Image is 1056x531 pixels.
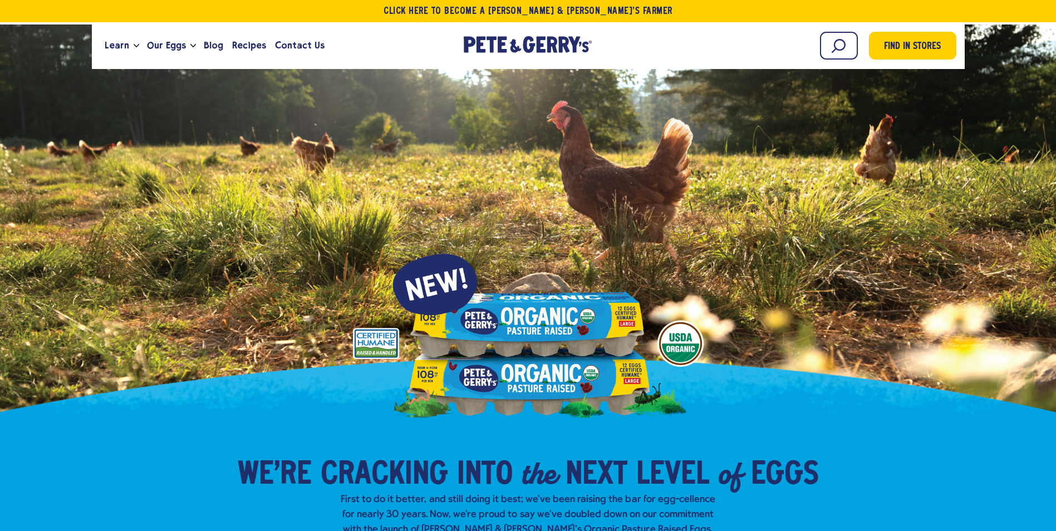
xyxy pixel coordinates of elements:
button: Open the dropdown menu for Our Eggs [190,44,196,48]
span: Cracking [321,459,448,492]
button: Open the dropdown menu for Learn [134,44,139,48]
span: Find in Stores [884,40,941,55]
a: Our Eggs [143,31,190,61]
span: Eggs​ [751,459,819,492]
a: Find in Stores [869,32,956,60]
a: Learn [100,31,134,61]
em: the [522,453,557,493]
em: of [718,453,742,493]
span: Our Eggs [147,38,186,52]
a: Blog [199,31,228,61]
span: Recipes [232,38,266,52]
span: Blog [204,38,223,52]
span: We’re [238,459,312,492]
span: into [457,459,513,492]
a: Recipes [228,31,271,61]
a: Contact Us [271,31,329,61]
input: Search [820,32,858,60]
span: Contact Us [275,38,325,52]
span: Next [566,459,627,492]
span: Learn [105,38,129,52]
span: Level [636,459,709,492]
